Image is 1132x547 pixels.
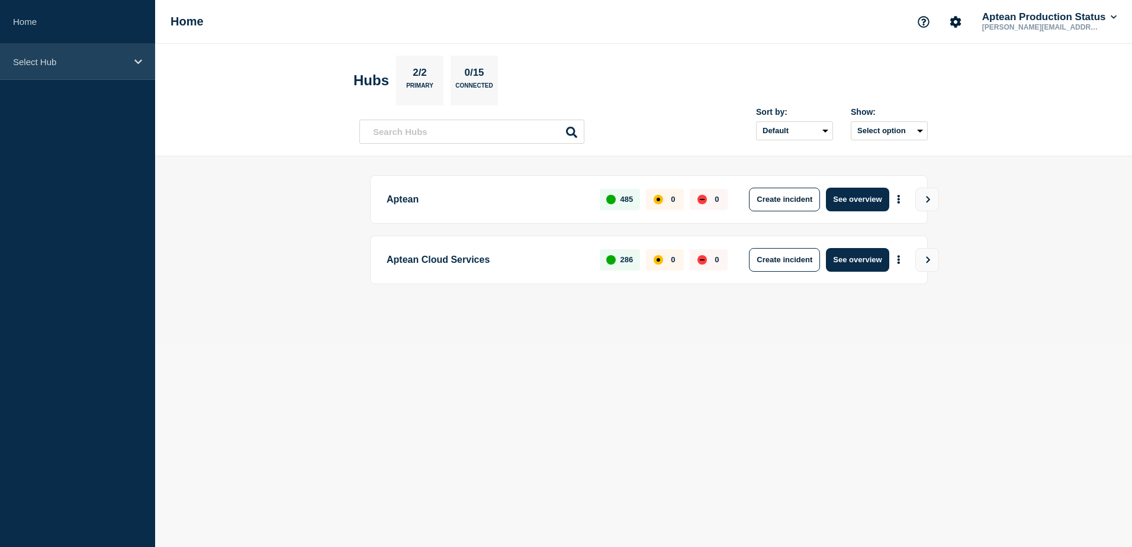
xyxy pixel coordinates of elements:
button: Support [911,9,936,34]
h2: Hubs [353,72,389,89]
p: Primary [406,82,433,95]
button: View [915,188,939,211]
p: [PERSON_NAME][EMAIL_ADDRESS][PERSON_NAME][DOMAIN_NAME] [980,23,1103,31]
button: View [915,248,939,272]
p: 0 [671,255,675,264]
button: Create incident [749,248,820,272]
p: 0 [671,195,675,204]
div: affected [654,255,663,265]
p: Aptean [387,188,586,211]
div: down [697,255,707,265]
h1: Home [171,15,204,28]
p: 0 [715,255,719,264]
p: 0 [715,195,719,204]
button: Select option [851,121,928,140]
button: More actions [891,188,906,210]
p: 286 [620,255,633,264]
div: up [606,255,616,265]
p: Select Hub [13,57,127,67]
p: 485 [620,195,633,204]
div: Show: [851,107,928,117]
button: More actions [891,249,906,271]
select: Sort by [756,121,833,140]
button: See overview [826,188,889,211]
button: See overview [826,248,889,272]
button: Account settings [943,9,968,34]
p: 2/2 [409,67,432,82]
div: affected [654,195,663,204]
p: Aptean Cloud Services [387,248,586,272]
div: down [697,195,707,204]
div: Sort by: [756,107,833,117]
input: Search Hubs [359,120,584,144]
div: up [606,195,616,204]
button: Create incident [749,188,820,211]
p: 0/15 [460,67,488,82]
button: Aptean Production Status [980,11,1119,23]
p: Connected [455,82,493,95]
